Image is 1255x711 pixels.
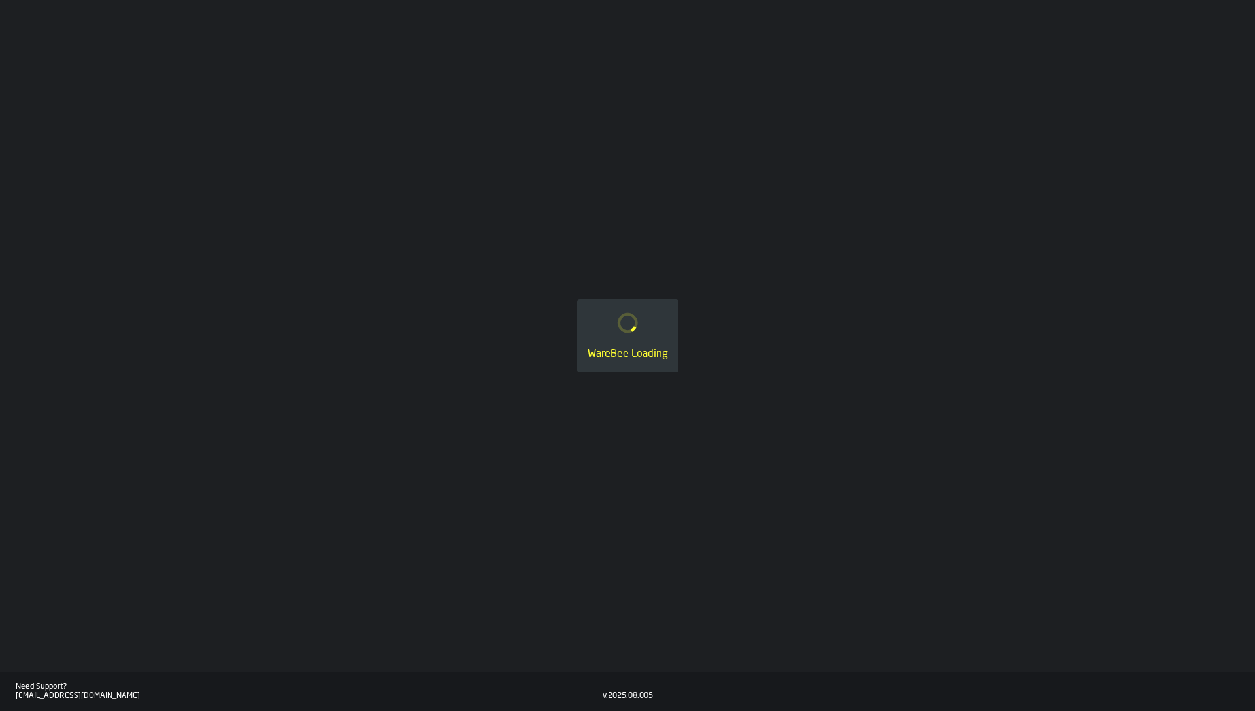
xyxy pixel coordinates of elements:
div: WareBee Loading [588,346,668,362]
div: [EMAIL_ADDRESS][DOMAIN_NAME] [16,691,603,701]
div: Need Support? [16,682,603,691]
div: 2025.08.005 [608,691,653,701]
div: v. [603,691,608,701]
a: Need Support?[EMAIL_ADDRESS][DOMAIN_NAME] [16,682,603,701]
